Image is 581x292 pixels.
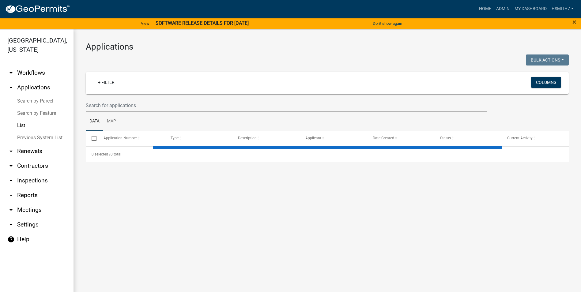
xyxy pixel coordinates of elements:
[531,77,561,88] button: Columns
[7,148,15,155] i: arrow_drop_down
[232,131,300,146] datatable-header-cell: Description
[156,20,249,26] strong: SOFTWARE RELEASE DETAILS FOR [DATE]
[7,162,15,170] i: arrow_drop_down
[549,3,576,15] a: hsmith7
[7,206,15,214] i: arrow_drop_down
[507,136,533,140] span: Current Activity
[572,18,576,26] button: Close
[97,131,165,146] datatable-header-cell: Application Number
[494,3,512,15] a: Admin
[171,136,179,140] span: Type
[526,54,569,66] button: Bulk Actions
[7,192,15,199] i: arrow_drop_down
[434,131,501,146] datatable-header-cell: Status
[92,152,111,156] span: 0 selected /
[86,131,97,146] datatable-header-cell: Select
[165,131,232,146] datatable-header-cell: Type
[86,112,103,131] a: Data
[7,84,15,91] i: arrow_drop_up
[86,147,569,162] div: 0 total
[7,177,15,184] i: arrow_drop_down
[93,77,119,88] a: + Filter
[86,42,569,52] h3: Applications
[305,136,321,140] span: Applicant
[7,69,15,77] i: arrow_drop_down
[103,112,120,131] a: Map
[138,18,152,28] a: View
[367,131,434,146] datatable-header-cell: Date Created
[300,131,367,146] datatable-header-cell: Applicant
[86,99,487,112] input: Search for applications
[440,136,451,140] span: Status
[370,18,405,28] button: Don't show again
[7,221,15,228] i: arrow_drop_down
[7,236,15,243] i: help
[477,3,494,15] a: Home
[373,136,394,140] span: Date Created
[512,3,549,15] a: My Dashboard
[238,136,257,140] span: Description
[104,136,137,140] span: Application Number
[572,18,576,26] span: ×
[501,131,569,146] datatable-header-cell: Current Activity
